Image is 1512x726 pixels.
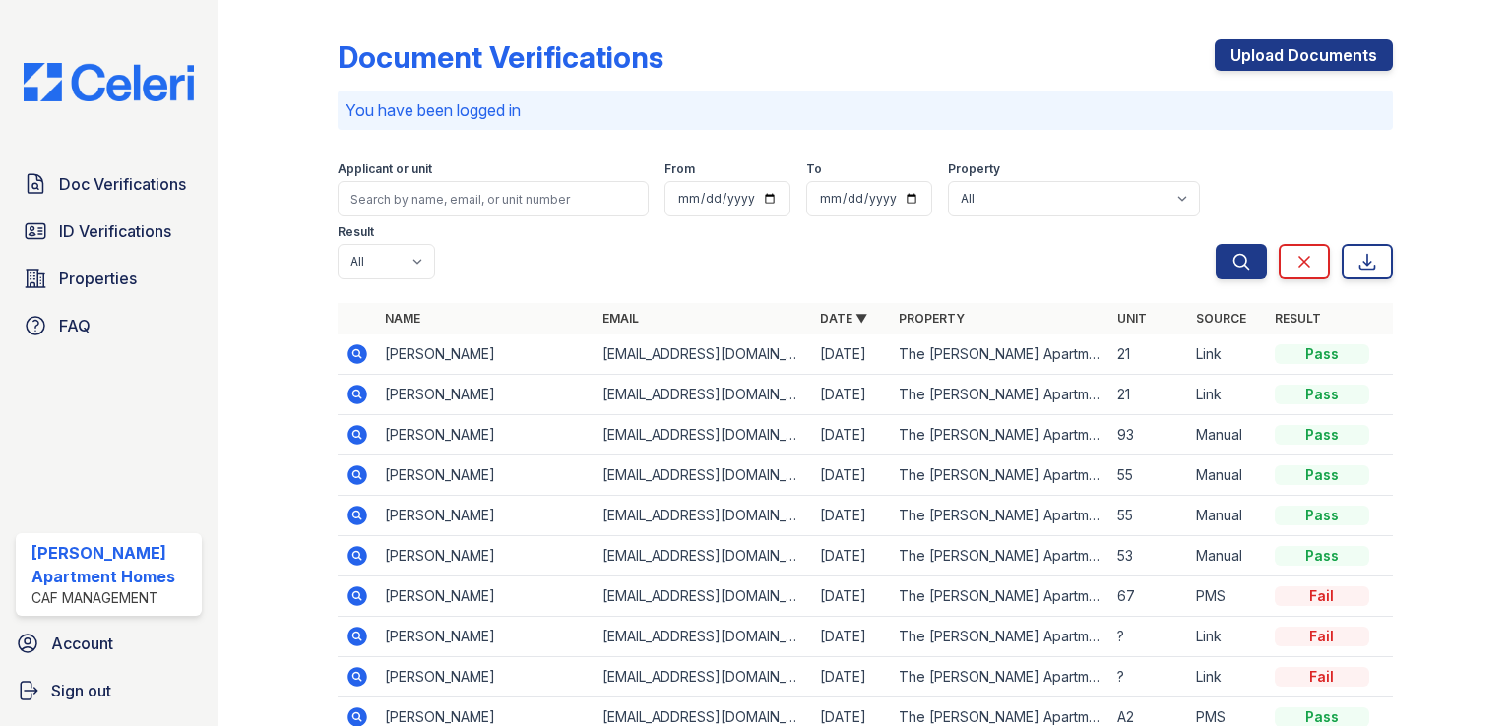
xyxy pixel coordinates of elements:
td: [PERSON_NAME] [377,536,595,576]
td: Manual [1188,496,1267,536]
td: ? [1109,657,1188,697]
td: [EMAIL_ADDRESS][DOMAIN_NAME] [595,536,812,576]
td: [EMAIL_ADDRESS][DOMAIN_NAME] [595,496,812,536]
td: Manual [1188,455,1267,496]
td: The [PERSON_NAME] Apartment Homes [891,536,1108,576]
label: Property [948,161,1000,177]
td: [DATE] [812,496,891,536]
a: ID Verifications [16,212,202,251]
td: Link [1188,375,1267,415]
a: Property [899,311,965,326]
p: You have been logged in [346,98,1385,122]
td: [PERSON_NAME] [377,334,595,375]
div: Pass [1275,465,1369,485]
td: [EMAIL_ADDRESS][DOMAIN_NAME] [595,455,812,496]
td: [DATE] [812,455,891,496]
td: The [PERSON_NAME] Apartment Homes [891,375,1108,415]
span: Properties [59,267,137,290]
td: [PERSON_NAME] [377,657,595,697]
td: 55 [1109,455,1188,496]
td: [PERSON_NAME] [377,496,595,536]
td: 21 [1109,375,1188,415]
td: Manual [1188,536,1267,576]
div: [PERSON_NAME] Apartment Homes [31,541,194,588]
td: The [PERSON_NAME] Apartment Homes [891,455,1108,496]
img: CE_Logo_Blue-a8612792a0a2168367f1c8372b55b34899dd931a85d93a1a3d3e32e68fde9ad4.png [8,63,210,101]
td: 93 [1109,415,1188,455]
td: [DATE] [812,375,891,415]
label: From [664,161,695,177]
td: 53 [1109,536,1188,576]
td: [DATE] [812,415,891,455]
td: The [PERSON_NAME] Apartment Homes [891,657,1108,697]
td: [DATE] [812,617,891,657]
a: Unit [1117,311,1147,326]
label: To [806,161,822,177]
div: Fail [1275,586,1369,606]
td: [EMAIL_ADDRESS][DOMAIN_NAME] [595,576,812,617]
div: Pass [1275,385,1369,404]
td: [PERSON_NAME] [377,375,595,415]
input: Search by name, email, or unit number [338,181,649,216]
td: ? [1109,617,1188,657]
td: Link [1188,657,1267,697]
div: Pass [1275,546,1369,566]
div: Pass [1275,344,1369,364]
a: FAQ [16,306,202,345]
div: CAF Management [31,588,194,608]
td: [EMAIL_ADDRESS][DOMAIN_NAME] [595,334,812,375]
td: Manual [1188,415,1267,455]
a: Account [8,624,210,663]
a: Sign out [8,671,210,710]
td: The [PERSON_NAME] Apartment Homes [891,334,1108,375]
a: Upload Documents [1215,39,1393,71]
td: The [PERSON_NAME] Apartment Homes [891,415,1108,455]
a: Date ▼ [820,311,867,326]
td: 55 [1109,496,1188,536]
div: Document Verifications [338,39,663,75]
td: [DATE] [812,657,891,697]
div: Pass [1275,506,1369,525]
td: PMS [1188,576,1267,617]
a: Doc Verifications [16,164,202,204]
td: [PERSON_NAME] [377,617,595,657]
a: Email [602,311,639,326]
a: Properties [16,259,202,298]
td: [PERSON_NAME] [377,576,595,617]
label: Applicant or unit [338,161,432,177]
div: Fail [1275,627,1369,646]
span: ID Verifications [59,219,171,243]
td: [EMAIL_ADDRESS][DOMAIN_NAME] [595,415,812,455]
span: FAQ [59,314,91,337]
label: Result [338,224,374,240]
div: Pass [1275,425,1369,445]
a: Name [385,311,420,326]
td: [EMAIL_ADDRESS][DOMAIN_NAME] [595,657,812,697]
span: Account [51,632,113,655]
td: Link [1188,617,1267,657]
iframe: chat widget [1429,647,1492,706]
td: [PERSON_NAME] [377,455,595,496]
span: Sign out [51,679,111,702]
td: [DATE] [812,536,891,576]
a: Source [1196,311,1246,326]
a: Result [1275,311,1321,326]
td: The [PERSON_NAME] Apartment Homes [891,617,1108,657]
td: 21 [1109,334,1188,375]
td: The [PERSON_NAME] Apartment Homes [891,576,1108,617]
td: [EMAIL_ADDRESS][DOMAIN_NAME] [595,375,812,415]
td: [PERSON_NAME] [377,415,595,455]
td: The [PERSON_NAME] Apartment Homes [891,496,1108,536]
span: Doc Verifications [59,172,186,196]
td: [DATE] [812,334,891,375]
td: [EMAIL_ADDRESS][DOMAIN_NAME] [595,617,812,657]
td: 67 [1109,576,1188,617]
div: Fail [1275,667,1369,687]
td: Link [1188,334,1267,375]
td: [DATE] [812,576,891,617]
